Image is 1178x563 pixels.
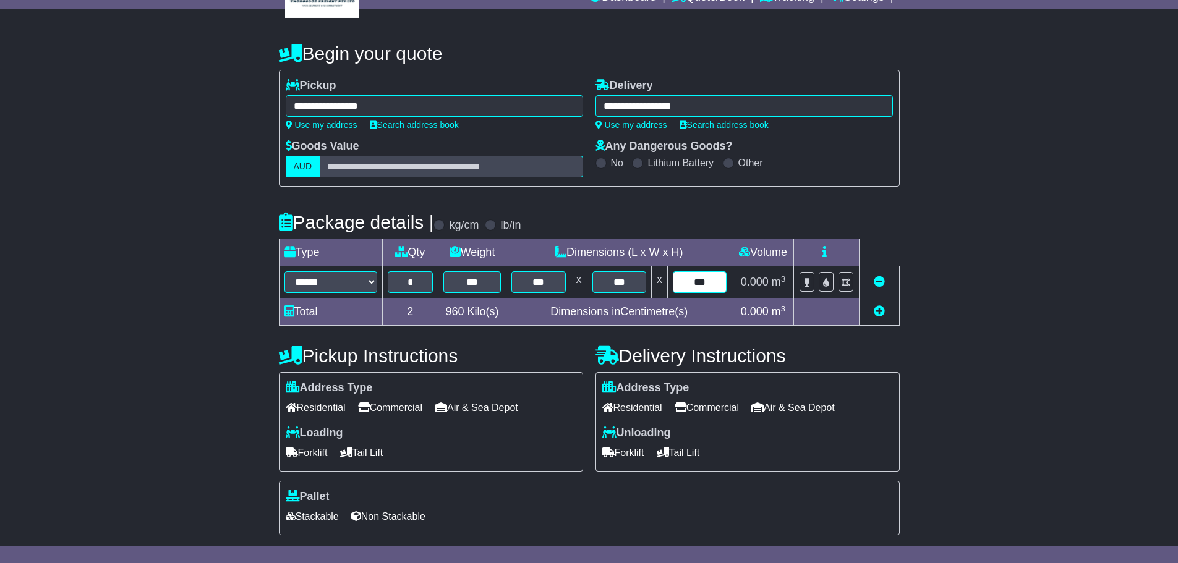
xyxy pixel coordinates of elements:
label: Pickup [286,79,336,93]
span: 0.000 [741,276,769,288]
td: Volume [732,239,794,266]
label: AUD [286,156,320,177]
span: m [772,305,786,318]
a: Add new item [874,305,885,318]
td: Dimensions in Centimetre(s) [506,298,732,326]
a: Search address book [370,120,459,130]
label: Pallet [286,490,330,504]
span: Residential [286,398,346,417]
label: Any Dangerous Goods? [595,140,733,153]
span: Non Stackable [351,507,425,526]
h4: Pickup Instructions [279,345,583,366]
label: Goods Value [286,140,359,153]
td: Qty [382,239,438,266]
label: No [611,157,623,169]
label: Unloading [602,426,671,440]
span: Tail Lift [340,443,383,462]
td: x [651,266,667,298]
span: Commercial [675,398,739,417]
label: Lithium Battery [647,157,714,169]
td: Type [279,239,382,266]
a: Search address book [680,120,769,130]
a: Use my address [286,120,357,130]
td: Dimensions (L x W x H) [506,239,732,266]
span: Commercial [358,398,422,417]
td: 2 [382,298,438,326]
label: Other [738,157,763,169]
sup: 3 [781,274,786,284]
sup: 3 [781,304,786,313]
label: kg/cm [449,219,479,232]
span: Forklift [286,443,328,462]
td: Kilo(s) [438,298,506,326]
h4: Delivery Instructions [595,345,900,366]
td: Total [279,298,382,326]
label: lb/in [500,219,521,232]
h4: Package details | [279,212,434,232]
span: Forklift [602,443,644,462]
label: Loading [286,426,343,440]
a: Use my address [595,120,667,130]
span: Air & Sea Depot [435,398,518,417]
td: Weight [438,239,506,266]
span: Air & Sea Depot [751,398,835,417]
label: Address Type [286,381,373,395]
label: Address Type [602,381,689,395]
span: Tail Lift [657,443,700,462]
td: x [571,266,587,298]
label: Delivery [595,79,653,93]
a: Remove this item [874,276,885,288]
span: m [772,276,786,288]
span: Residential [602,398,662,417]
span: 960 [446,305,464,318]
h4: Begin your quote [279,43,900,64]
span: 0.000 [741,305,769,318]
span: Stackable [286,507,339,526]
